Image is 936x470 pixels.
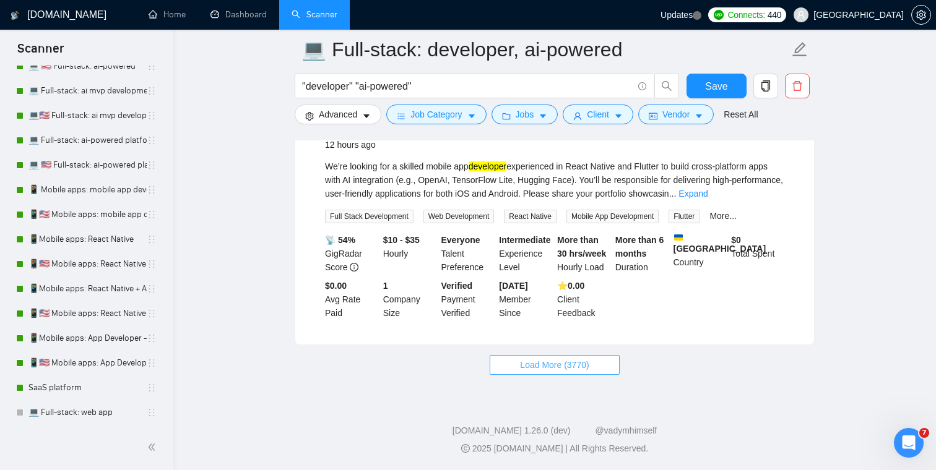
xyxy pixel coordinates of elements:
b: 📡 54% [325,235,355,245]
span: copy [754,80,778,92]
span: holder [147,309,157,318]
a: 💻 🇺🇸 Full-stack: ai-powered [28,54,147,79]
a: Reset All [724,108,758,121]
span: ... [669,189,677,199]
li: 📱🇺🇸 Mobile apps: App Developer - titles [7,351,165,375]
img: logo [11,6,19,25]
a: 📱Mobile apps: App Developer - titles [28,326,147,351]
a: 📱🇺🇸 Mobile apps: App Developer - titles [28,351,147,375]
span: Vendor [662,108,690,121]
b: $10 - $35 [383,235,420,245]
div: Company Size [381,279,439,320]
b: Verified [441,281,473,291]
a: Expand [678,189,708,199]
div: Talent Preference [439,233,497,274]
span: Jobs [516,108,534,121]
a: 💻 Full-stack: ai mvp development [28,79,147,103]
span: holder [147,358,157,368]
span: holder [147,234,157,244]
a: setting [911,10,931,20]
div: Member Since [496,279,555,320]
button: setting [911,5,931,25]
span: setting [912,10,930,20]
span: holder [147,185,157,195]
span: user [797,11,805,19]
div: Hourly Load [555,233,613,274]
span: search [655,80,678,92]
span: bars [397,111,405,121]
div: Avg Rate Paid [323,279,381,320]
span: Flutter [669,210,700,223]
a: 📱 Mobile apps: mobile app developer [28,177,147,202]
span: holder [147,383,157,393]
span: folder [502,111,511,121]
div: Experience Level [496,233,555,274]
span: info-circle [350,263,358,271]
button: folderJobscaret-down [492,105,558,124]
span: setting [305,111,314,121]
input: Scanner name... [301,34,789,65]
button: Load More (3770) [490,355,619,375]
b: Intermediate [499,235,550,245]
span: Scanner [7,40,74,66]
li: 📱 Mobile apps: mobile app developer [7,177,165,202]
span: holder [147,160,157,170]
span: Load More (3770) [520,358,589,372]
li: 💻 Full-stack: ai-powered platform [7,128,165,153]
span: caret-down [539,111,547,121]
span: Updates [661,10,693,20]
b: More than 6 months [615,235,664,258]
span: holder [147,333,157,343]
span: holder [147,408,157,417]
span: holder [147,259,157,269]
li: 📱🇺🇸 Mobile apps: mobile app developer [7,202,165,227]
div: GigRadar Score [323,233,381,274]
span: caret-down [614,111,623,121]
button: search [654,74,679,98]
li: 💻 🇺🇸 Full-stack: ai-powered [7,54,165,79]
b: More than 30 hrs/week [557,235,606,258]
span: holder [147,86,157,96]
b: Everyone [441,235,480,245]
span: holder [147,210,157,220]
a: 📱🇺🇸 Mobile apps: React Native [28,252,147,276]
a: 📱🇺🇸 Mobile apps: mobile app developer [28,202,147,227]
span: holder [147,284,157,294]
span: Save [705,79,727,94]
a: 📱Mobile apps: React Native + AI integration [28,276,147,301]
span: holder [147,135,157,145]
span: holder [147,61,157,71]
a: SaaS platform [28,375,147,400]
span: Advanced [319,108,357,121]
span: caret-down [362,111,371,121]
button: Save [687,74,747,98]
span: holder [147,111,157,121]
li: 📱Mobile apps: React Native [7,227,165,252]
img: 🇺🇦 [674,233,683,242]
a: searchScanner [292,9,337,20]
button: delete [785,74,810,98]
a: 💻 🇺🇸 Full-stack: ai-powered platform [28,153,147,177]
button: idcardVendorcaret-down [638,105,714,124]
span: Full Stack Development [325,210,414,223]
iframe: Intercom live chat [894,428,924,458]
div: We’re looking for a skilled mobile app experienced in React Native and Flutter to build cross-pla... [325,160,784,200]
button: settingAdvancedcaret-down [295,105,381,124]
b: $ 0 [731,235,741,245]
b: 1 [383,281,388,291]
li: 📱Mobile apps: App Developer - titles [7,326,165,351]
a: 💻 Full-stack: ai-powered platform [28,128,147,153]
div: Client Feedback [555,279,613,320]
span: Client [587,108,609,121]
b: $0.00 [325,281,347,291]
a: homeHome [149,9,186,20]
a: dashboardDashboard [210,9,267,20]
li: SaaS platform [7,375,165,400]
span: Web Development [423,210,495,223]
span: Connects: [727,8,765,22]
span: edit [792,41,808,58]
a: 📱🇺🇸 Mobile apps: React Native + AI integration [28,301,147,326]
a: 💻 Full-stack: web app [28,400,147,425]
div: 12 hours ago [325,137,691,152]
a: 📱Mobile apps: React Native [28,227,147,252]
